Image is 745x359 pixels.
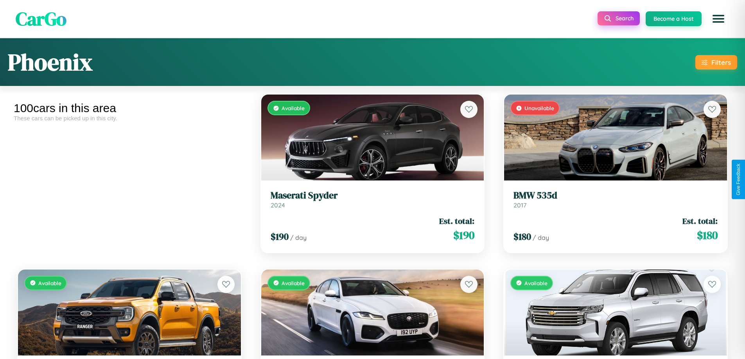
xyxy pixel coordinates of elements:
span: Available [282,280,305,286]
div: Filters [711,58,731,66]
span: Est. total: [439,215,474,227]
span: 2024 [271,201,285,209]
h3: Maserati Spyder [271,190,475,201]
button: Search [598,11,640,25]
span: Est. total: [682,215,718,227]
span: Search [616,15,634,22]
h3: BMW 535d [513,190,718,201]
span: Available [38,280,61,286]
div: Give Feedback [736,164,741,195]
span: / day [533,234,549,241]
a: BMW 535d2017 [513,190,718,209]
span: CarGo [16,6,66,32]
span: Unavailable [524,105,554,111]
span: 2017 [513,201,526,209]
span: Available [282,105,305,111]
span: / day [290,234,307,241]
h1: Phoenix [8,46,93,78]
div: 100 cars in this area [14,102,245,115]
span: $ 180 [697,227,718,243]
div: These cars can be picked up in this city. [14,115,245,121]
span: $ 190 [271,230,289,243]
a: Maserati Spyder2024 [271,190,475,209]
button: Filters [695,55,737,70]
span: Available [524,280,548,286]
button: Open menu [707,8,729,30]
button: Become a Host [646,11,702,26]
span: $ 180 [513,230,531,243]
span: $ 190 [453,227,474,243]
